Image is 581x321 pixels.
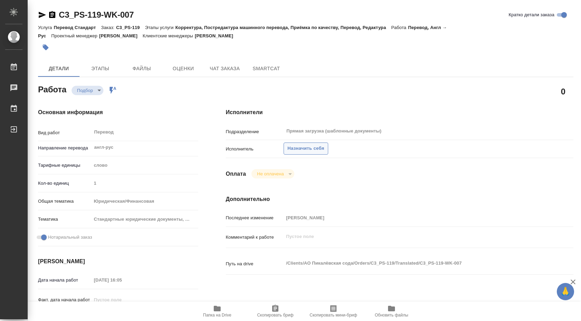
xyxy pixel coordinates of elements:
div: Юридическая/Финансовая [91,195,198,207]
p: Корректура, Постредактура машинного перевода, Приёмка по качеству, Перевод, Редактура [175,25,391,30]
p: [PERSON_NAME] [195,33,238,38]
textarea: /Clients/АО Пикалёвская сода/Orders/C3_PS-119/Translated/C3_PS-119-WK-007 [284,257,544,269]
input: Пустое поле [91,275,152,285]
div: Стандартные юридические документы, договоры, уставы [91,213,198,225]
button: Назначить себя [284,143,328,155]
p: Комментарий к работе [226,234,284,241]
span: 🙏 [560,284,571,299]
p: Клиентские менеджеры [143,33,195,38]
h2: 0 [561,85,565,97]
button: Папка на Drive [188,302,246,321]
p: Тематика [38,216,91,223]
h4: Основная информация [38,108,198,117]
h4: Исполнители [226,108,573,117]
p: Вид работ [38,129,91,136]
p: Исполнитель [226,146,284,153]
span: Файлы [125,64,158,73]
button: Добавить тэг [38,40,53,55]
p: Услуга [38,25,54,30]
p: Направление перевода [38,145,91,152]
span: Скопировать бриф [257,313,293,318]
a: C3_PS-119-WK-007 [59,10,134,19]
p: Перевод Стандарт [54,25,101,30]
input: Пустое поле [91,178,198,188]
button: Скопировать бриф [246,302,304,321]
p: Последнее изменение [226,214,284,221]
h2: Работа [38,83,66,95]
button: Не оплачена [255,171,286,177]
div: Подбор [72,86,103,95]
p: Путь на drive [226,260,284,267]
button: Подбор [75,88,95,93]
p: Подразделение [226,128,284,135]
div: слово [91,159,198,171]
span: Нотариальный заказ [48,234,92,241]
h4: Оплата [226,170,246,178]
p: Кол-во единиц [38,180,91,187]
span: Папка на Drive [203,313,231,318]
span: Этапы [84,64,117,73]
p: Работа [391,25,408,30]
p: Дата начала работ [38,277,91,284]
p: C3_PS-119 [116,25,145,30]
input: Пустое поле [284,213,544,223]
p: Этапы услуги [145,25,175,30]
input: Пустое поле [91,295,152,305]
div: Подбор [251,169,294,178]
span: Чат заказа [208,64,241,73]
span: Кратко детали заказа [509,11,554,18]
button: Скопировать ссылку [48,11,56,19]
h4: [PERSON_NAME] [38,257,198,266]
span: Детали [42,64,75,73]
span: Оценки [167,64,200,73]
span: Назначить себя [287,145,324,153]
button: Скопировать мини-бриф [304,302,362,321]
p: Общая тематика [38,198,91,205]
p: [PERSON_NAME] [99,33,143,38]
span: Обновить файлы [375,313,408,318]
p: Проектный менеджер [51,33,99,38]
p: Тарифные единицы [38,162,91,169]
p: Заказ: [101,25,116,30]
button: Скопировать ссылку для ЯМессенджера [38,11,46,19]
h4: Дополнительно [226,195,573,203]
button: 🙏 [557,283,574,300]
button: Обновить файлы [362,302,421,321]
span: SmartCat [250,64,283,73]
p: Факт. дата начала работ [38,296,91,303]
span: Скопировать мини-бриф [310,313,357,318]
